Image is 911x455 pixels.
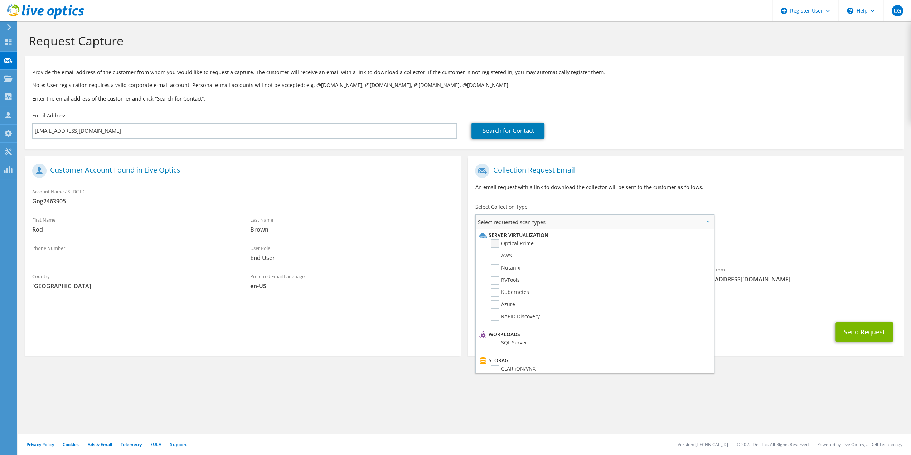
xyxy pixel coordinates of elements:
li: © 2025 Dell Inc. All Rights Reserved [737,441,809,447]
div: Sender & From [686,262,904,287]
label: Azure [491,300,515,309]
span: CG [892,5,903,16]
a: Ads & Email [88,441,112,447]
li: Server Virtualization [478,231,709,239]
div: Last Name [243,212,461,237]
p: Provide the email address of the customer from whom you would like to request a capture. The cust... [32,68,897,76]
label: Nutanix [491,264,520,272]
svg: \n [847,8,853,14]
label: Kubernetes [491,288,529,297]
span: en-US [250,282,454,290]
div: Preferred Email Language [243,269,461,294]
div: Country [25,269,243,294]
h3: Enter the email address of the customer and click “Search for Contact”. [32,95,897,102]
label: RVTools [491,276,520,285]
div: First Name [25,212,243,237]
label: RAPID Discovery [491,313,540,321]
h1: Customer Account Found in Live Optics [32,164,450,178]
h1: Request Capture [29,33,897,48]
a: Search for Contact [471,123,544,139]
div: Requested Collections [468,232,903,258]
label: SQL Server [491,339,527,347]
div: Account Name / SFDC ID [25,184,461,209]
button: Send Request [835,322,893,342]
label: Optical Prime [491,239,534,248]
span: [GEOGRAPHIC_DATA] [32,282,236,290]
span: End User [250,254,454,262]
span: Brown [250,226,454,233]
a: Telemetry [121,441,142,447]
span: Gog2463905 [32,197,454,205]
a: Support [170,441,187,447]
li: Version: [TECHNICAL_ID] [678,441,728,447]
span: Select requested scan types [476,215,713,229]
span: Rod [32,226,236,233]
label: CLARiiON/VNX [491,365,536,373]
label: Email Address [32,112,67,119]
span: [EMAIL_ADDRESS][DOMAIN_NAME] [693,275,897,283]
h1: Collection Request Email [475,164,893,178]
a: Privacy Policy [26,441,54,447]
p: An email request with a link to download the collector will be sent to the customer as follows. [475,183,896,191]
label: AWS [491,252,512,260]
span: - [32,254,236,262]
div: To [468,262,686,287]
li: Storage [478,356,709,365]
a: Cookies [63,441,79,447]
li: Powered by Live Optics, a Dell Technology [817,441,902,447]
label: Select Collection Type [475,203,527,210]
li: Workloads [478,330,709,339]
p: Note: User registration requires a valid corporate e-mail account. Personal e-mail accounts will ... [32,81,897,89]
a: EULA [150,441,161,447]
div: Phone Number [25,241,243,265]
div: CC & Reply To [468,290,903,315]
div: User Role [243,241,461,265]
